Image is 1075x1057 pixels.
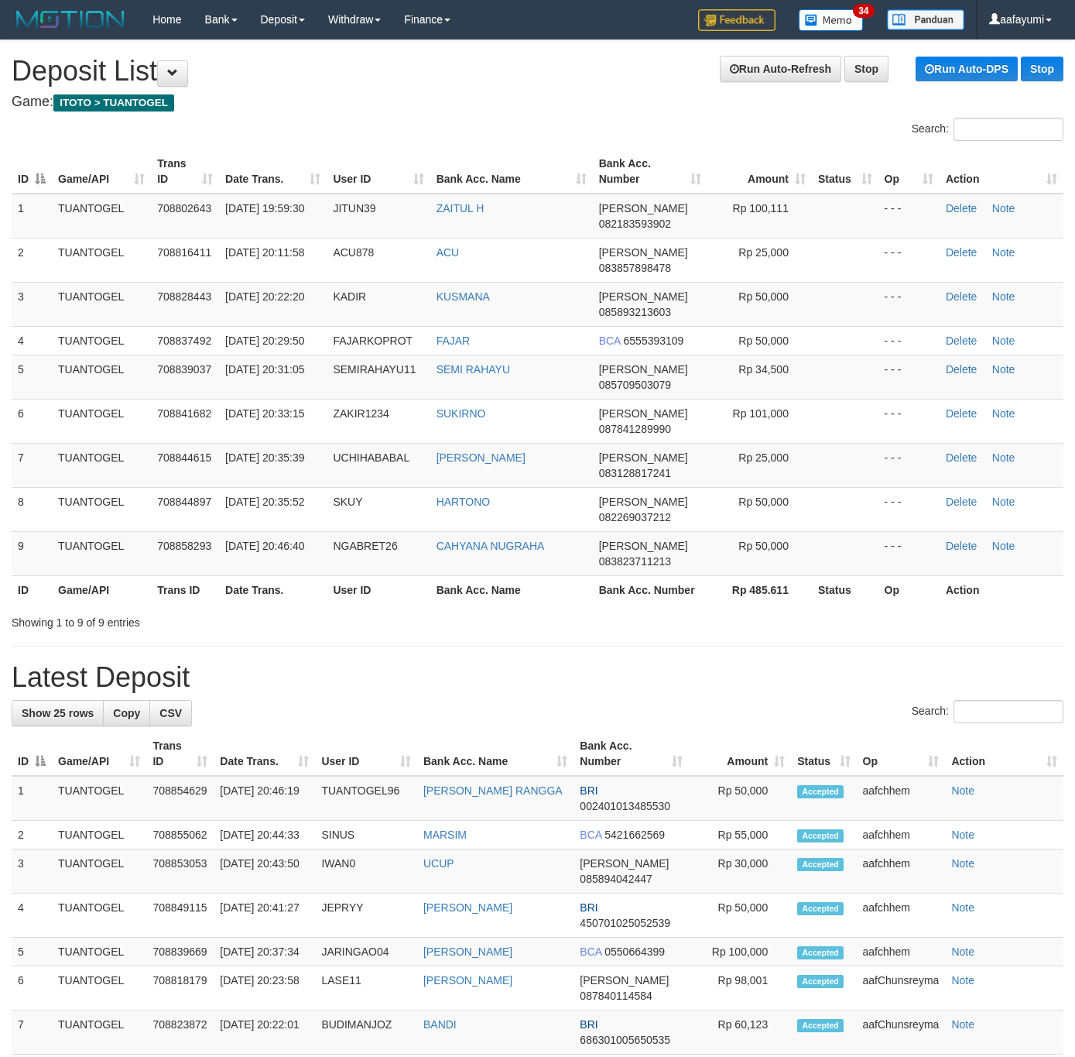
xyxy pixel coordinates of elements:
[580,1034,670,1046] span: Copy 686301005650535 to clipboard
[52,575,151,604] th: Game/API
[951,829,974,841] a: Note
[797,829,844,843] span: Accepted
[12,443,52,487] td: 7
[423,974,512,987] a: [PERSON_NAME]
[52,355,151,399] td: TUANTOGEL
[573,732,689,776] th: Bank Acc. Number: activate to sort column ascending
[738,290,789,303] span: Rp 50,000
[157,202,211,214] span: 708802643
[12,326,52,355] td: 4
[580,901,597,914] span: BRI
[946,290,977,303] a: Delete
[149,700,192,726] a: CSV
[12,149,52,194] th: ID: activate to sort column descending
[593,575,708,604] th: Bank Acc. Number
[12,399,52,443] td: 6
[940,575,1063,604] th: Action
[707,149,812,194] th: Amount: activate to sort column ascending
[214,776,315,821] td: [DATE] 20:46:19
[52,487,151,531] td: TUANTOGEL
[738,335,789,347] span: Rp 50,000
[599,290,688,303] span: [PERSON_NAME]
[157,335,211,347] span: 708837492
[315,938,417,966] td: JARINGAO04
[878,399,940,443] td: - - -
[315,849,417,894] td: IWAN0
[214,821,315,849] td: [DATE] 20:44:33
[878,149,940,194] th: Op: activate to sort column ascending
[225,540,304,552] span: [DATE] 20:46:40
[113,707,140,719] span: Copy
[720,56,841,82] a: Run Auto-Refresh
[580,917,670,929] span: Copy 450701025052539 to clipboard
[738,540,789,552] span: Rp 50,000
[812,149,878,194] th: Status: activate to sort column ascending
[599,335,621,347] span: BCA
[214,849,315,894] td: [DATE] 20:43:50
[423,829,467,841] a: MARSIM
[992,407,1015,420] a: Note
[146,894,214,938] td: 708849115
[437,202,484,214] a: ZAITUL H
[992,363,1015,376] a: Note
[878,194,940,239] td: - - -
[878,443,940,487] td: - - -
[52,776,146,821] td: TUANTOGEL
[1021,57,1063,81] a: Stop
[146,966,214,1011] td: 708818179
[689,966,791,1011] td: Rp 98,001
[214,1011,315,1055] td: [DATE] 20:22:01
[844,56,888,82] a: Stop
[946,496,977,508] a: Delete
[315,1011,417,1055] td: BUDIMANJOZ
[912,118,1063,141] label: Search:
[52,732,146,776] th: Game/API: activate to sort column ascending
[951,974,974,987] a: Note
[12,894,52,938] td: 4
[12,94,1063,110] h4: Game:
[157,451,211,464] span: 708844615
[225,407,304,420] span: [DATE] 20:33:15
[12,938,52,966] td: 5
[12,282,52,326] td: 3
[857,849,946,894] td: aafchhem
[878,282,940,326] td: - - -
[333,290,366,303] span: KADIR
[992,451,1015,464] a: Note
[992,246,1015,259] a: Note
[151,575,219,604] th: Trans ID
[315,776,417,821] td: TUANTOGEL96
[315,894,417,938] td: JEPRYY
[580,829,601,841] span: BCA
[951,857,974,870] a: Note
[738,451,789,464] span: Rp 25,000
[624,335,684,347] span: Copy 6555393109 to clipboard
[689,821,791,849] td: Rp 55,000
[52,238,151,282] td: TUANTOGEL
[333,335,413,347] span: FAJARKOPROT
[738,246,789,259] span: Rp 25,000
[12,821,52,849] td: 2
[214,732,315,776] th: Date Trans.: activate to sort column ascending
[157,540,211,552] span: 708858293
[580,990,652,1002] span: Copy 087840114584 to clipboard
[689,776,791,821] td: Rp 50,000
[225,496,304,508] span: [DATE] 20:35:52
[430,575,593,604] th: Bank Acc. Name
[797,858,844,871] span: Accepted
[225,335,304,347] span: [DATE] 20:29:50
[437,407,486,420] a: SUKIRNO
[857,966,946,1011] td: aafChunsreyma
[52,531,151,575] td: TUANTOGEL
[214,894,315,938] td: [DATE] 20:41:27
[423,857,454,870] a: UCUP
[12,776,52,821] td: 1
[698,9,775,31] img: Feedback.jpg
[103,700,150,726] a: Copy
[738,496,789,508] span: Rp 50,000
[423,945,512,958] a: [PERSON_NAME]
[12,732,52,776] th: ID: activate to sort column descending
[53,94,174,112] span: ITOTO > TUANTOGEL
[689,849,791,894] td: Rp 30,000
[599,496,688,508] span: [PERSON_NAME]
